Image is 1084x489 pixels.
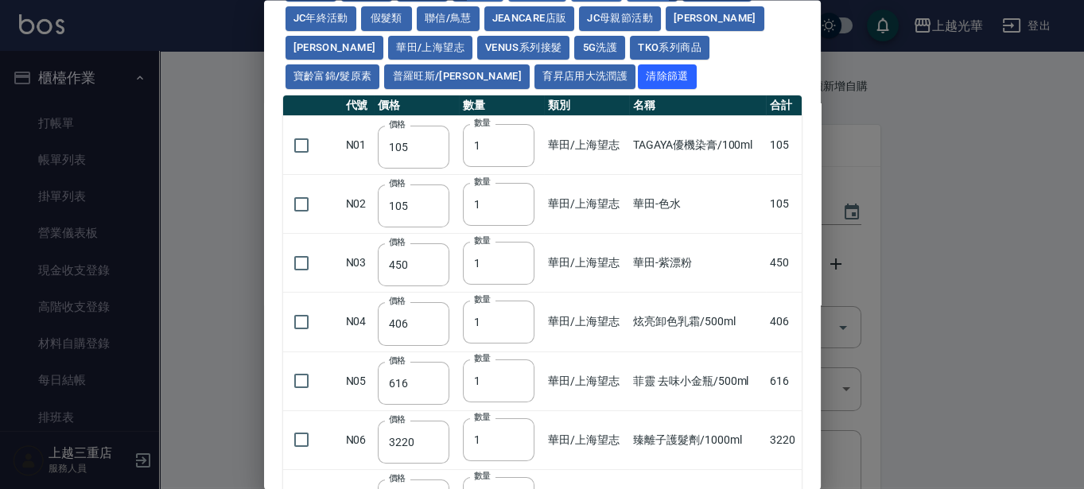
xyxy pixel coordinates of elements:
[417,6,480,31] button: 聯信/鳥慧
[342,116,375,175] td: N01
[544,96,629,117] th: 類別
[342,234,375,293] td: N03
[579,6,661,31] button: JC母親節活動
[629,116,766,175] td: TAGAYA優機染膏/100ml
[389,296,406,308] label: 價格
[766,293,802,351] td: 406
[342,352,375,411] td: N05
[342,96,375,117] th: 代號
[638,65,697,90] button: 清除篩選
[361,6,412,31] button: 假髮類
[766,352,802,411] td: 616
[630,36,709,60] button: TKO系列商品
[544,352,629,411] td: 華田/上海望志
[389,178,406,190] label: 價格
[389,119,406,131] label: 價格
[629,234,766,293] td: 華田-紫漂粉
[474,235,491,246] label: 數量
[629,352,766,411] td: 菲靈 去味小金瓶/500ml
[629,175,766,234] td: 華田-色水
[474,353,491,365] label: 數量
[629,411,766,470] td: 臻離子護髮劑/1000ml
[286,6,356,31] button: JC年終活動
[389,355,406,367] label: 價格
[544,116,629,175] td: 華田/上海望志
[474,293,491,305] label: 數量
[534,65,635,90] button: 育昇店用大洗潤護
[342,175,375,234] td: N02
[389,413,406,425] label: 價格
[474,471,491,483] label: 數量
[389,472,406,484] label: 價格
[342,293,375,351] td: N04
[474,412,491,424] label: 數量
[766,411,802,470] td: 3220
[766,116,802,175] td: 105
[474,117,491,129] label: 數量
[477,36,569,60] button: Venus系列接髮
[459,96,544,117] th: 數量
[766,234,802,293] td: 450
[544,411,629,470] td: 華田/上海望志
[484,6,575,31] button: JeanCare店販
[766,96,802,117] th: 合計
[286,65,380,90] button: 寶齡富錦/髮原素
[766,175,802,234] td: 105
[388,36,472,60] button: 華田/上海望志
[474,176,491,188] label: 數量
[544,234,629,293] td: 華田/上海望志
[629,293,766,351] td: 炫亮卸色乳霜/500ml
[374,96,459,117] th: 價格
[286,36,384,60] button: [PERSON_NAME]
[389,237,406,249] label: 價格
[629,96,766,117] th: 名稱
[574,36,625,60] button: 5G洗護
[342,411,375,470] td: N06
[544,293,629,351] td: 華田/上海望志
[666,6,764,31] button: [PERSON_NAME]
[544,175,629,234] td: 華田/上海望志
[384,65,530,90] button: 普羅旺斯/[PERSON_NAME]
